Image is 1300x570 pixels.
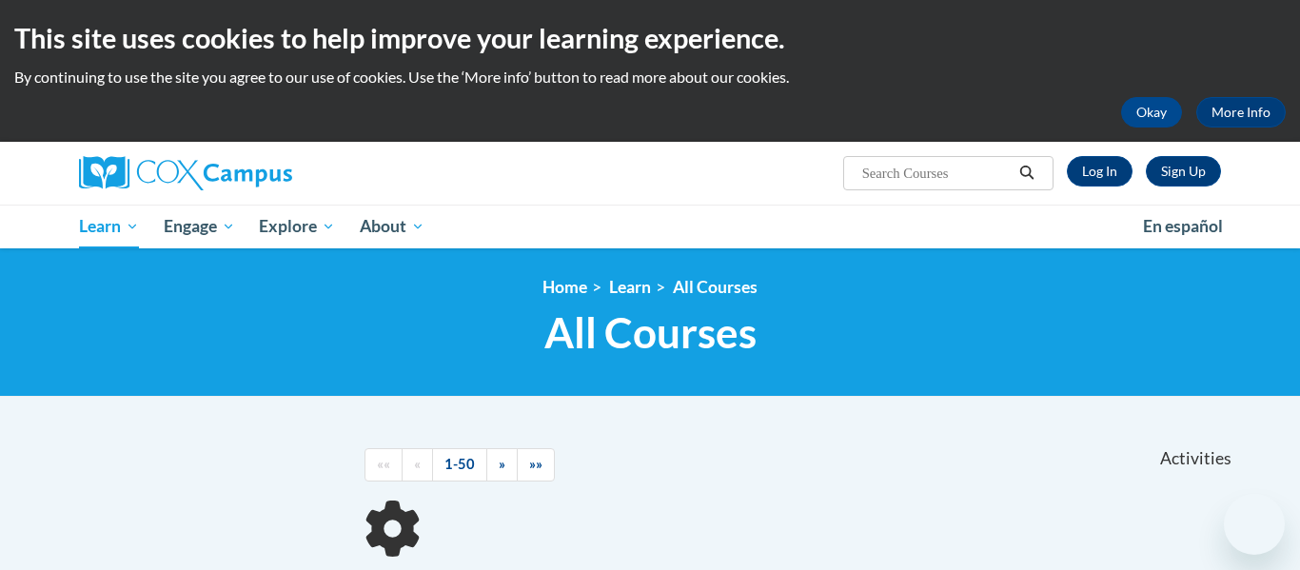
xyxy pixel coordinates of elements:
[246,205,347,248] a: Explore
[1196,97,1286,128] a: More Info
[860,162,1013,185] input: Search Courses
[79,215,139,238] span: Learn
[499,456,505,472] span: »
[1224,494,1285,555] iframe: Button to launch messaging window
[1121,97,1182,128] button: Okay
[67,205,151,248] a: Learn
[14,67,1286,88] p: By continuing to use the site you agree to our use of cookies. Use the ‘More info’ button to read...
[542,277,587,297] a: Home
[151,205,247,248] a: Engage
[486,448,518,482] a: Next
[609,277,651,297] a: Learn
[1146,156,1221,187] a: Register
[347,205,437,248] a: About
[164,215,235,238] span: Engage
[432,448,487,482] a: 1-50
[79,156,441,190] a: Cox Campus
[79,156,292,190] img: Cox Campus
[14,19,1286,57] h2: This site uses cookies to help improve your learning experience.
[544,307,757,358] span: All Courses
[529,456,542,472] span: »»
[377,456,390,472] span: ««
[364,448,403,482] a: Begining
[402,448,433,482] a: Previous
[673,277,758,297] a: All Courses
[1067,156,1133,187] a: Log In
[517,448,555,482] a: End
[1143,216,1223,236] span: En español
[360,215,424,238] span: About
[1131,206,1235,246] a: En español
[1013,162,1041,185] button: Search
[259,215,335,238] span: Explore
[414,456,421,472] span: «
[50,205,1250,248] div: Main menu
